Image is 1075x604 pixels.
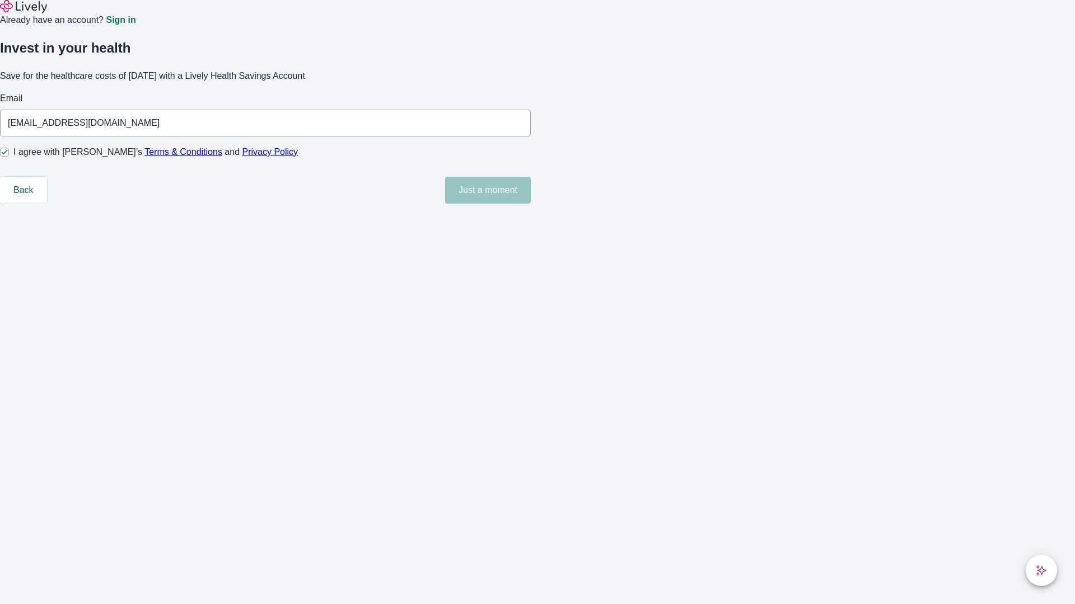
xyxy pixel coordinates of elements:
button: chat [1026,555,1057,586]
a: Terms & Conditions [144,147,222,157]
a: Sign in [106,16,135,25]
svg: Lively AI Assistant [1036,565,1047,576]
span: I agree with [PERSON_NAME]’s and [13,145,298,159]
a: Privacy Policy [242,147,298,157]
